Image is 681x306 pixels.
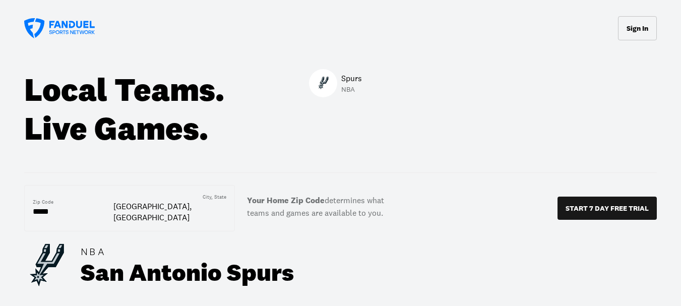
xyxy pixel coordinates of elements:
div: [GEOGRAPHIC_DATA], [GEOGRAPHIC_DATA] [113,201,226,223]
div: NBA [81,246,294,258]
a: SpursSpursSpursNBA [309,69,362,100]
div: Zip Code [33,199,53,206]
p: START 7 DAY FREE TRIAL [566,205,649,212]
div: Local Teams. Live Games. [24,71,251,148]
div: San Antonio Spurs [81,258,294,287]
label: determines what teams and games are available to you. [235,190,396,227]
b: Your Home Zip Code [247,195,325,206]
p: NBA [341,84,362,94]
p: Spurs [341,72,362,84]
img: Spurs [317,77,330,90]
a: FanDuel Sports Network [24,18,95,38]
div: City, State [203,194,226,201]
img: SAN ANTONIO SPURS team logo [24,243,69,288]
button: START 7 DAY FREE TRIAL [558,197,657,220]
button: Sign In [618,16,657,40]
